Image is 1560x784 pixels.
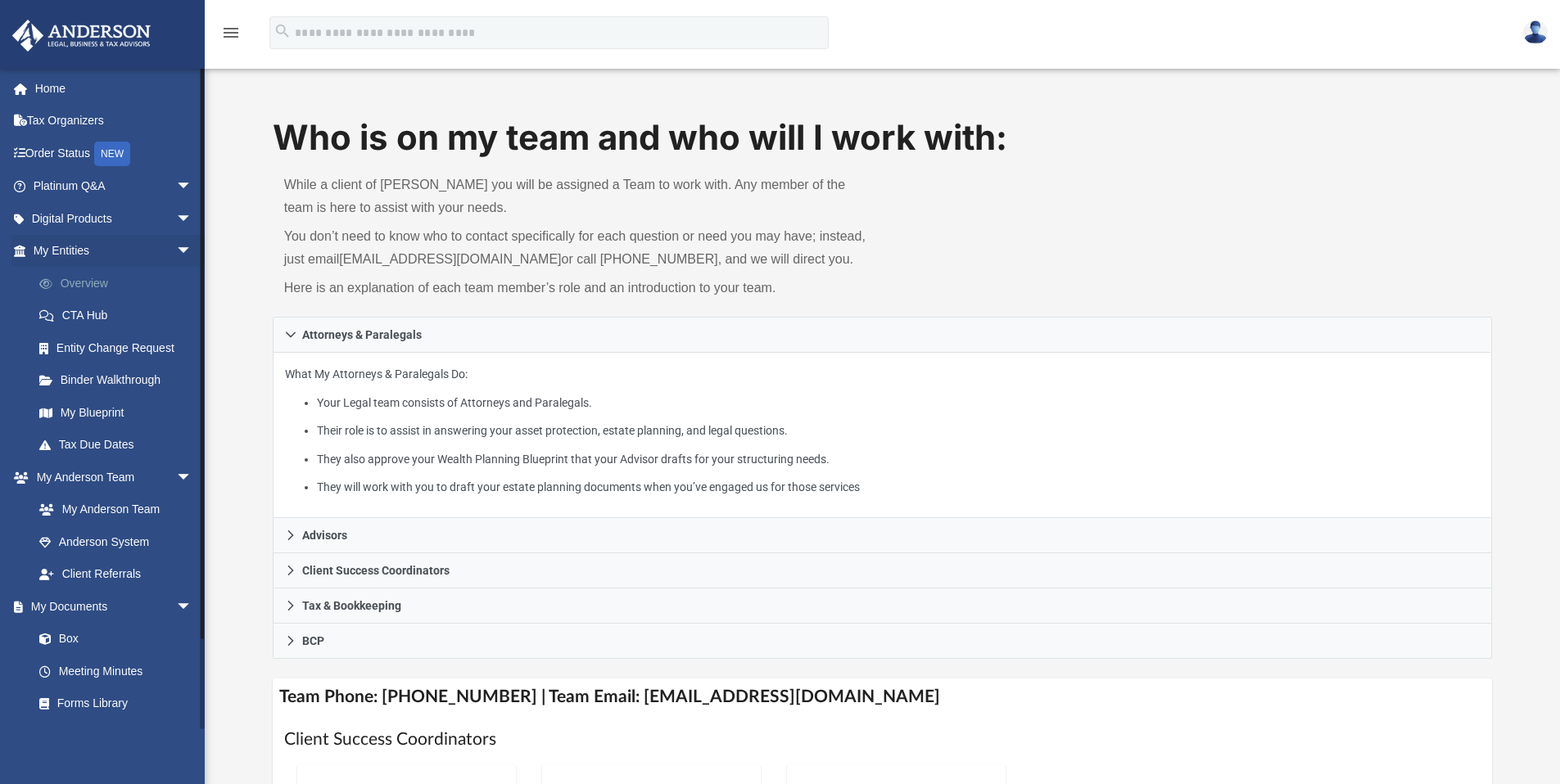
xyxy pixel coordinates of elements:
[176,202,209,236] span: arrow_drop_down
[317,477,1480,498] li: They will work with you to draft your estate planning documents when you’ve engaged us for those ...
[23,719,209,752] a: Notarize
[273,518,1493,553] a: Advisors
[273,317,1493,353] a: Attorneys & Paralegals
[176,235,209,268] span: arrow_drop_down
[273,114,1493,162] h1: Who is on my team and who will I work with:
[1523,20,1548,44] img: User Pic
[94,142,130,166] div: NEW
[23,493,201,526] a: My Anderson Team
[23,623,201,656] a: Box
[221,23,241,43] i: menu
[11,72,217,105] a: Home
[273,353,1493,519] div: Attorneys & Paralegals
[302,635,324,647] span: BCP
[221,31,241,43] a: menu
[7,20,156,52] img: Anderson Advisors Platinum Portal
[11,137,217,170] a: Order StatusNEW
[284,173,871,219] p: While a client of [PERSON_NAME] you will be assigned a Team to work with. Any member of the team ...
[11,235,217,268] a: My Entitiesarrow_drop_down
[23,396,209,429] a: My Blueprint
[23,267,217,300] a: Overview
[23,558,209,591] a: Client Referrals
[11,461,209,493] a: My Anderson Teamarrow_drop_down
[284,225,871,271] p: You don’t need to know who to contact specifically for each question or need you may have; instea...
[285,364,1481,498] p: What My Attorneys & Paralegals Do:
[176,170,209,204] span: arrow_drop_down
[302,600,401,611] span: Tax & Bookkeeping
[23,300,217,332] a: CTA Hub
[317,421,1480,441] li: Their role is to assist in answering your asset protection, estate planning, and legal questions.
[176,461,209,494] span: arrow_drop_down
[273,678,1493,715] h4: Team Phone: [PHONE_NUMBER] | Team Email: [EMAIL_ADDRESS][DOMAIN_NAME]
[23,364,217,397] a: Binder Walkthrough
[317,393,1480,413] li: Your Legal team consists of Attorneys and Paralegals.
[23,655,209,687] a: Meeting Minutes
[11,202,217,235] a: Digital Productsarrow_drop_down
[317,449,1480,470] li: They also approve your Wealth Planning Blueprint that your Advisor drafts for your structuring ne...
[23,687,201,720] a: Forms Library
[302,529,347,541] span: Advisors
[11,105,217,137] a: Tax Organizers
[302,565,450,576] span: Client Success Coordinators
[23,525,209,558] a: Anderson System
[273,553,1493,588] a: Client Success Coordinators
[11,170,217,203] a: Platinum Q&Aarrow_drop_down
[339,252,561,266] a: [EMAIL_ADDRESS][DOMAIN_NAME]
[23,429,217,462] a: Tax Due Dates
[284,277,871,300] p: Here is an explanation of each team member’s role and an introduction to your team.
[274,22,292,40] i: search
[23,331,217,364] a: Entity Change Request
[284,728,1481,751] h1: Client Success Coordinators
[11,590,209,623] a: My Documentsarrow_drop_down
[302,329,422,340] span: Attorneys & Paralegals
[273,588,1493,624] a: Tax & Bookkeeping
[176,590,209,624] span: arrow_drop_down
[273,624,1493,659] a: BCP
